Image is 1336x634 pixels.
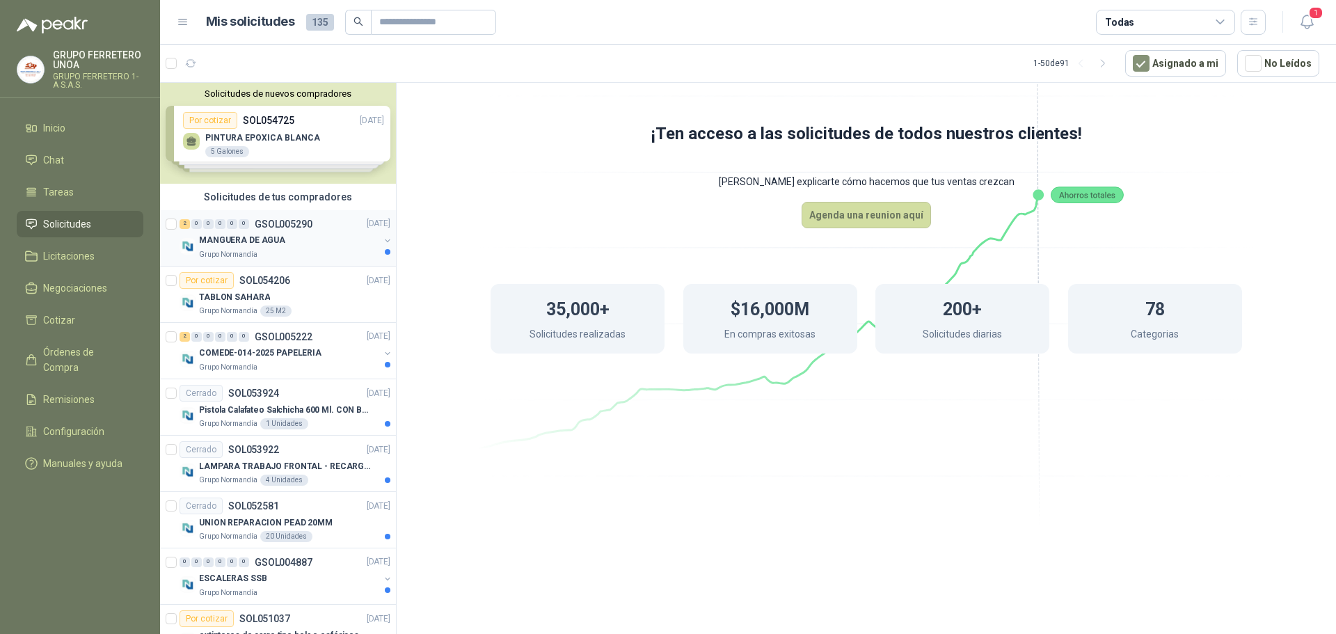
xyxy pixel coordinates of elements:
p: GSOL005222 [255,332,312,342]
h1: Mis solicitudes [206,12,295,32]
p: [DATE] [367,331,390,344]
img: Company Logo [180,576,196,593]
img: Company Logo [180,294,196,311]
p: SOL054206 [239,276,290,285]
p: TABLON SAHARA [199,291,270,304]
div: 0 [227,557,237,567]
div: Solicitudes de tus compradores [160,184,396,210]
p: [DATE] [367,612,390,626]
div: 0 [191,332,202,342]
p: UNION REPARACION PEAD 20MM [199,516,333,530]
div: 25 M2 [260,306,292,317]
a: Remisiones [17,386,143,413]
p: Solicitudes realizadas [530,326,626,345]
a: Negociaciones [17,275,143,301]
p: [DATE] [367,218,390,231]
p: SOL053922 [228,445,279,454]
span: search [353,17,363,26]
div: Cerrado [180,498,223,514]
h1: 78 [1145,292,1165,323]
p: Pistola Calafateo Salchicha 600 Ml. CON BOQUILLA [199,404,372,417]
h1: 200+ [943,292,982,323]
p: [DATE] [367,274,390,287]
p: Grupo Normandía [199,475,257,486]
h1: $16,000M [731,292,809,323]
span: Tareas [43,184,74,200]
button: Agenda una reunion aquí [802,202,931,228]
div: Cerrado [180,385,223,402]
a: CerradoSOL053922[DATE] Company LogoLAMPARA TRABAJO FRONTAL - RECARGABLEGrupo Normandía4 Unidades [160,436,396,492]
div: 1 Unidades [260,418,308,429]
p: Categorias [1131,326,1179,345]
a: CerradoSOL053924[DATE] Company LogoPistola Calafateo Salchicha 600 Ml. CON BOQUILLAGrupo Normandí... [160,379,396,436]
p: GRUPO FERRETERO 1-A S.A.S. [53,72,143,89]
span: Chat [43,152,64,168]
div: 0 [203,557,214,567]
a: 2 0 0 0 0 0 GSOL005222[DATE] Company LogoCOMEDE-014-2025 PAPELERIAGrupo Normandía [180,328,393,373]
div: 0 [239,332,249,342]
span: Cotizar [43,312,75,328]
img: Company Logo [180,520,196,537]
h1: ¡Ten acceso a las solicitudes de todos nuestros clientes! [435,121,1298,148]
a: CerradoSOL052581[DATE] Company LogoUNION REPARACION PEAD 20MMGrupo Normandía20 Unidades [160,492,396,548]
p: [DATE] [367,387,390,400]
div: 4 Unidades [260,475,308,486]
a: Tareas [17,179,143,205]
p: Solicitudes diarias [923,326,1002,345]
img: Company Logo [17,56,44,83]
p: [PERSON_NAME] explicarte cómo hacemos que tus ventas crezcan [435,161,1298,202]
span: Solicitudes [43,216,91,232]
p: ESCALERAS SSB [199,573,267,586]
div: 0 [215,219,225,229]
span: Órdenes de Compra [43,344,130,375]
button: Solicitudes de nuevos compradores [166,88,390,99]
div: 0 [191,557,202,567]
p: Grupo Normandía [199,362,257,373]
a: Configuración [17,418,143,445]
button: No Leídos [1237,50,1319,77]
span: Configuración [43,424,104,439]
h1: 35,000+ [546,292,610,323]
p: Grupo Normandía [199,418,257,429]
p: MANGUERA DE AGUA [199,235,285,248]
div: 1 - 50 de 91 [1033,52,1114,74]
button: 1 [1294,10,1319,35]
div: 0 [227,219,237,229]
a: Cotizar [17,307,143,333]
a: Chat [17,147,143,173]
img: Company Logo [180,351,196,367]
p: SOL052581 [228,501,279,511]
p: GRUPO FERRETERO UNOA [53,50,143,70]
p: Grupo Normandía [199,531,257,542]
p: [DATE] [367,500,390,513]
a: 0 0 0 0 0 0 GSOL004887[DATE] Company LogoESCALERAS SSBGrupo Normandía [180,554,393,599]
div: 2 [180,332,190,342]
div: Todas [1105,15,1134,30]
p: SOL053924 [228,388,279,398]
a: Solicitudes [17,211,143,237]
div: 0 [180,557,190,567]
span: Manuales y ayuda [43,456,122,471]
div: 0 [215,332,225,342]
p: En compras exitosas [724,326,816,345]
p: Grupo Normandía [199,249,257,260]
img: Company Logo [180,463,196,480]
p: [DATE] [367,556,390,569]
span: Negociaciones [43,280,107,296]
a: Manuales y ayuda [17,450,143,477]
p: Grupo Normandía [199,306,257,317]
a: Licitaciones [17,243,143,269]
p: Grupo Normandía [199,587,257,599]
span: 135 [306,14,334,31]
div: Por cotizar [180,610,234,627]
p: COMEDE-014-2025 PAPELERIA [199,347,321,360]
p: SOL051037 [239,614,290,624]
div: 0 [203,332,214,342]
p: LAMPARA TRABAJO FRONTAL - RECARGABLE [199,460,372,473]
div: 0 [203,219,214,229]
div: 2 [180,219,190,229]
a: 2 0 0 0 0 0 GSOL005290[DATE] Company LogoMANGUERA DE AGUAGrupo Normandía [180,216,393,260]
p: GSOL004887 [255,557,312,567]
p: GSOL005290 [255,219,312,229]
